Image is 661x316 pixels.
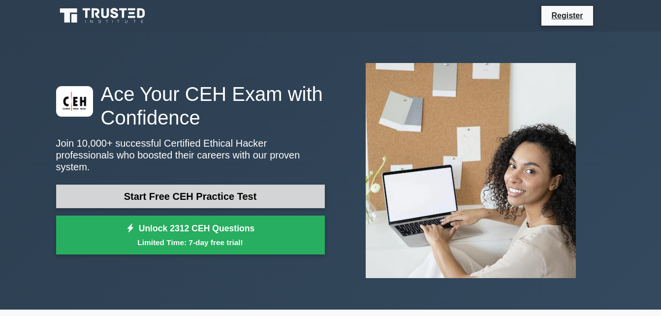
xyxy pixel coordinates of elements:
[545,9,589,22] a: Register
[68,237,313,248] small: Limited Time: 7-day free trial!
[56,216,325,255] a: Unlock 2312 CEH QuestionsLimited Time: 7-day free trial!
[56,82,325,129] h1: Ace Your CEH Exam with Confidence
[56,185,325,208] a: Start Free CEH Practice Test
[56,137,325,173] p: Join 10,000+ successful Certified Ethical Hacker professionals who boosted their careers with our...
